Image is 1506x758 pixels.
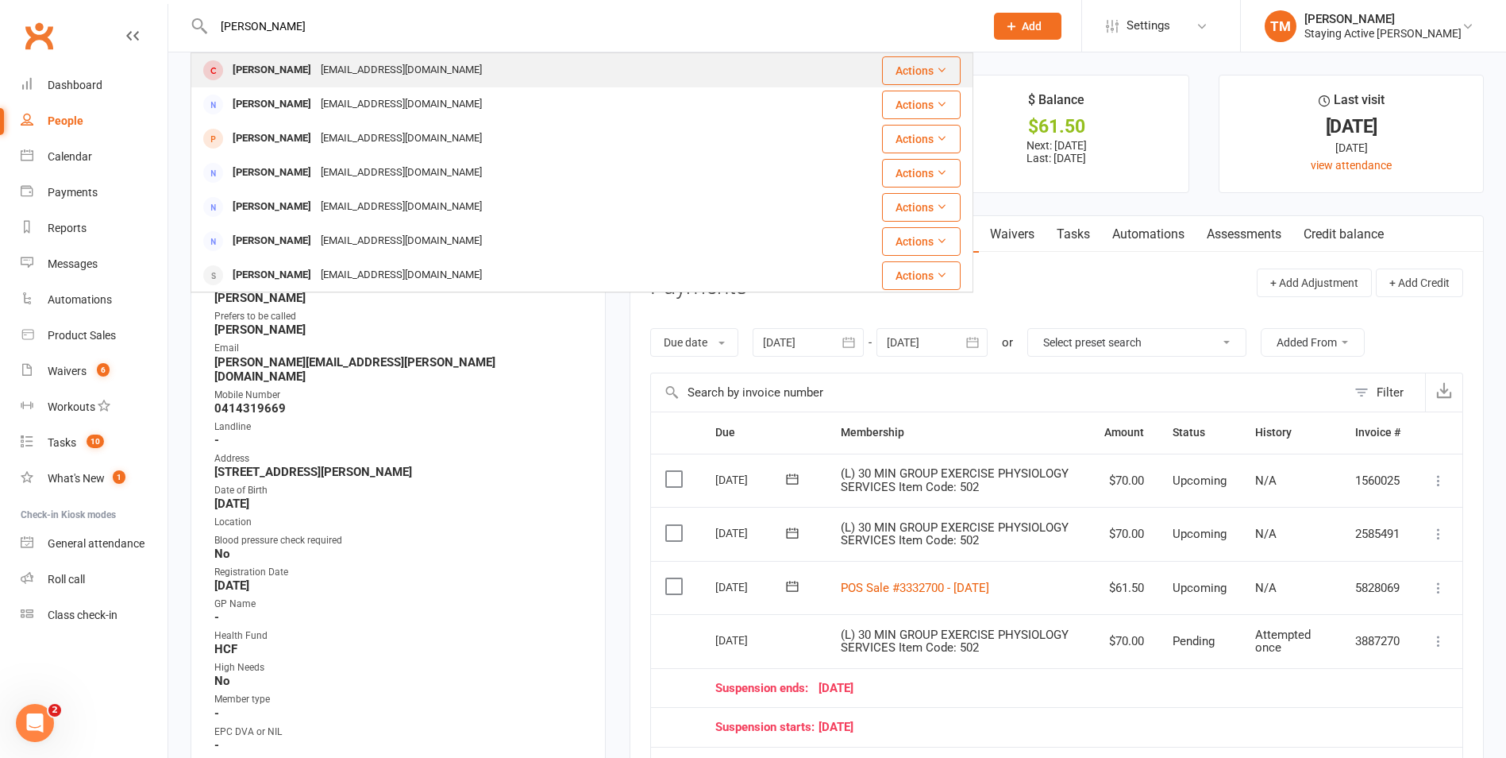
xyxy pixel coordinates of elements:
[214,738,584,752] strong: -
[21,175,168,211] a: Payments
[715,467,788,492] div: [DATE]
[214,642,584,656] strong: HCF
[1127,8,1170,44] span: Settings
[882,159,961,188] button: Actions
[1377,383,1404,402] div: Filter
[21,103,168,139] a: People
[715,682,818,695] span: Suspension ends:
[1304,26,1462,41] div: Staying Active [PERSON_NAME]
[214,291,584,305] strong: [PERSON_NAME]
[214,451,584,466] div: Address
[21,211,168,246] a: Reports
[113,470,125,484] span: 1
[48,222,87,234] div: Reports
[209,15,973,37] input: Search...
[841,466,1069,494] span: (L) 30 MIN GROUP EXERCISE PHYSIOLOGY SERVICES Item Code: 502
[1090,561,1158,615] td: $61.50
[1173,527,1227,541] span: Upcoming
[21,425,168,461] a: Tasks 10
[1346,373,1425,412] button: Filter
[316,161,487,184] div: [EMAIL_ADDRESS][DOMAIN_NAME]
[316,59,487,82] div: [EMAIL_ADDRESS][DOMAIN_NAME]
[1341,507,1415,561] td: 2585491
[715,628,788,652] div: [DATE]
[228,264,316,287] div: [PERSON_NAME]
[48,365,87,377] div: Waivers
[48,150,92,163] div: Calendar
[939,118,1174,135] div: $61.50
[1341,561,1415,615] td: 5828069
[214,341,584,356] div: Email
[715,574,788,599] div: [DATE]
[715,520,788,545] div: [DATE]
[1173,634,1215,648] span: Pending
[214,483,584,498] div: Date of Birth
[715,721,818,734] span: Suspension starts:
[214,309,584,324] div: Prefers to be called
[214,433,584,447] strong: -
[214,533,584,548] div: Blood pressure check required
[1046,216,1101,253] a: Tasks
[21,526,168,562] a: General attendance kiosk mode
[21,318,168,354] a: Product Sales
[16,704,54,742] iframe: Intercom live chat
[1090,614,1158,668] td: $70.00
[48,186,98,199] div: Payments
[316,127,487,150] div: [EMAIL_ADDRESS][DOMAIN_NAME]
[1311,159,1392,172] a: view attendance
[48,79,102,91] div: Dashboard
[21,68,168,103] a: Dashboard
[715,721,1400,734] div: [DATE]
[939,139,1174,164] p: Next: [DATE] Last: [DATE]
[1234,139,1469,157] div: [DATE]
[214,515,584,530] div: Location
[228,161,316,184] div: [PERSON_NAME]
[1261,328,1365,357] button: Added From
[48,472,105,485] div: What's New
[1022,20,1042,33] span: Add
[214,355,584,384] strong: [PERSON_NAME][EMAIL_ADDRESS][PERSON_NAME][DOMAIN_NAME]
[87,435,104,448] span: 10
[21,562,168,598] a: Roll call
[214,420,584,435] div: Landline
[214,610,584,625] strong: -
[1255,474,1277,488] span: N/A
[214,578,584,593] strong: [DATE]
[1173,581,1227,595] span: Upcoming
[882,261,961,290] button: Actions
[48,573,85,586] div: Roll call
[48,329,116,342] div: Product Sales
[214,497,584,511] strong: [DATE]
[316,93,487,116] div: [EMAIL_ADDRESS][DOMAIN_NAME]
[882,91,961,119] button: Actions
[228,93,316,116] div: [PERSON_NAME]
[21,246,168,282] a: Messages
[21,282,168,318] a: Automations
[214,388,584,403] div: Mobile Number
[841,628,1069,656] span: (L) 30 MIN GROUP EXERCISE PHYSIOLOGY SERVICES Item Code: 502
[1376,269,1463,297] button: + Add Credit
[841,581,989,595] a: POS Sale #3332700 - [DATE]
[48,400,95,413] div: Workouts
[214,465,584,479] strong: [STREET_ADDRESS][PERSON_NAME]
[1341,614,1415,668] td: 3887270
[228,195,316,219] div: [PERSON_NAME]
[1257,269,1372,297] button: + Add Adjustment
[1173,474,1227,488] span: Upcoming
[228,127,316,150] div: [PERSON_NAME]
[1028,90,1084,118] div: $ Balance
[882,56,961,85] button: Actions
[228,230,316,253] div: [PERSON_NAME]
[841,520,1069,548] span: (L) 30 MIN GROUP EXERCISE PHYSIOLOGY SERVICES Item Code: 502
[650,328,738,357] button: Due date
[1241,412,1341,453] th: History
[979,216,1046,253] a: Waivers
[701,412,826,453] th: Due
[228,59,316,82] div: [PERSON_NAME]
[651,373,1346,412] input: Search by invoice number
[21,598,168,633] a: Class kiosk mode
[1255,581,1277,595] span: N/A
[48,257,98,270] div: Messages
[214,323,584,337] strong: [PERSON_NAME]
[1255,628,1311,656] span: Attempted once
